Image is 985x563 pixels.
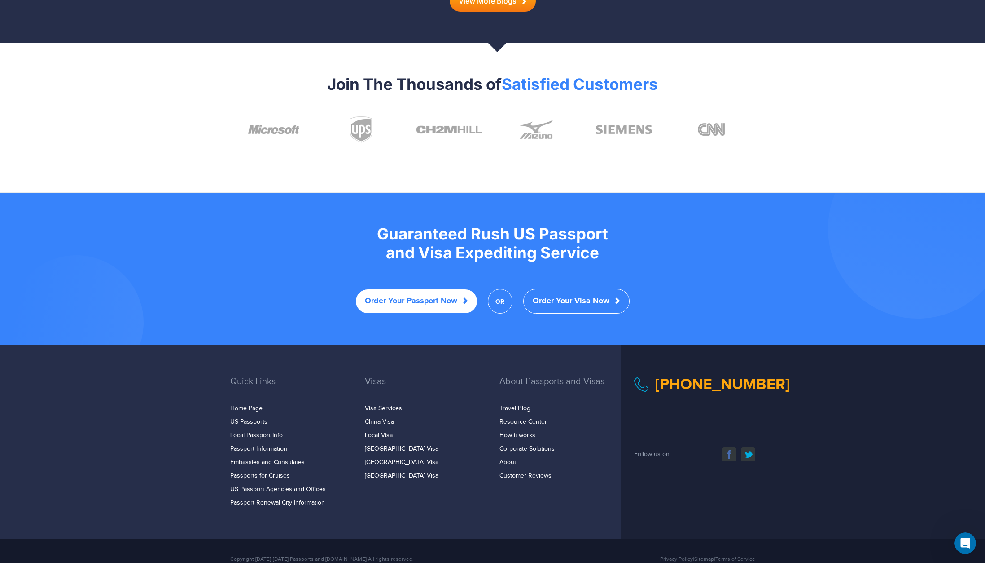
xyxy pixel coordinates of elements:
a: Resource Center [499,418,547,426]
h3: Quick Links [230,377,351,400]
a: How it works [499,432,535,439]
a: Passports for Cruises [230,472,290,479]
a: Travel Blog [499,405,530,412]
a: Passport Information [230,445,287,452]
a: Visa Services [365,405,402,412]
a: Customer Reviews [499,472,552,479]
span: Follow us on [634,451,670,458]
a: Order Your Visa Now [523,289,630,314]
a: Passport Renewal City Information [230,499,325,506]
a: [GEOGRAPHIC_DATA] Visa [365,445,438,452]
div: Copyright [DATE]-[DATE] Passports and [DOMAIN_NAME] All rights reserved. [223,555,582,563]
a: Sitemap [694,556,714,562]
h2: Join The Thousands of [230,75,755,93]
span: Satisfied Customers [502,75,658,93]
div: | | [582,555,762,563]
a: [PHONE_NUMBER] [655,375,790,394]
a: facebook [722,447,736,461]
a: US Passports [230,418,267,426]
a: [GEOGRAPHIC_DATA] Visa [365,472,438,479]
a: Privacy Policy [660,556,693,562]
a: Local Visa [365,432,393,439]
a: twitter [741,447,755,461]
h3: About Passports and Visas [499,377,621,400]
a: US Passport Agencies and Offices [230,486,326,493]
a: Home Page [230,405,263,412]
a: Order Your Passport Now [356,289,477,313]
a: Embassies and Consulates [230,459,305,466]
h2: Guaranteed Rush US Passport and Visa Expediting Service [230,224,755,262]
h3: Visas [365,377,486,400]
span: OR [488,289,512,314]
a: Corporate Solutions [499,445,555,452]
a: China Visa [365,418,394,426]
a: [GEOGRAPHIC_DATA] Visa [365,459,438,466]
a: Terms of Service [715,556,755,562]
a: About [499,459,516,466]
iframe: Intercom live chat [954,532,976,554]
a: Local Passport Info [230,432,283,439]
